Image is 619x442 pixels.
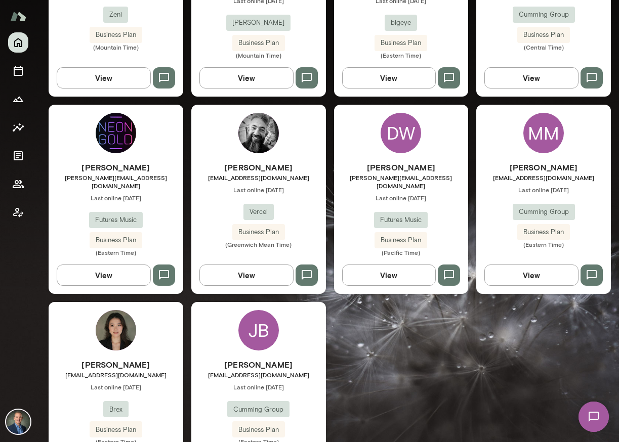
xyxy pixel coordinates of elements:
[8,61,28,81] button: Sessions
[375,38,427,48] span: Business Plan
[476,43,611,51] span: (Central Time)
[523,113,564,153] div: MM
[342,264,436,286] button: View
[8,202,28,223] button: Client app
[103,10,128,20] span: Zeni
[49,43,183,51] span: (Mountain Time)
[238,310,279,350] div: JB
[49,359,183,371] h6: [PERSON_NAME]
[8,174,28,194] button: Members
[191,240,326,248] span: (Greenwich Mean Time)
[381,113,421,153] div: DW
[484,264,579,286] button: View
[226,18,291,28] span: [PERSON_NAME]
[334,51,469,59] span: (Eastern Time)
[199,264,294,286] button: View
[375,235,427,245] span: Business Plan
[517,30,570,40] span: Business Plan
[49,194,183,202] span: Last online [DATE]
[334,248,469,256] span: (Pacific Time)
[90,235,142,245] span: Business Plan
[334,161,469,173] h6: [PERSON_NAME]
[191,371,326,379] span: [EMAIL_ADDRESS][DOMAIN_NAME]
[90,30,142,40] span: Business Plan
[191,161,326,173] h6: [PERSON_NAME]
[342,67,436,89] button: View
[57,264,151,286] button: View
[49,161,183,173] h6: [PERSON_NAME]
[513,10,575,20] span: Cumming Group
[227,405,290,415] span: Cumming Group
[476,186,611,194] span: Last online [DATE]
[476,173,611,182] span: [EMAIL_ADDRESS][DOMAIN_NAME]
[385,18,417,28] span: bigeye
[243,207,274,217] span: Vercel
[238,113,279,153] img: Matt Cleghorn
[57,67,151,89] button: View
[476,240,611,248] span: (Eastern Time)
[90,425,142,435] span: Business Plan
[6,410,30,434] img: Michael Alden
[232,227,285,237] span: Business Plan
[232,425,285,435] span: Business Plan
[199,67,294,89] button: View
[8,32,28,53] button: Home
[334,173,469,190] span: [PERSON_NAME][EMAIL_ADDRESS][DOMAIN_NAME]
[8,89,28,109] button: Growth Plan
[476,161,611,173] h6: [PERSON_NAME]
[232,38,285,48] span: Business Plan
[49,248,183,256] span: (Eastern Time)
[374,215,428,225] span: Futures Music
[49,383,183,391] span: Last online [DATE]
[10,7,26,26] img: Mento
[96,113,136,153] img: Derek Davies
[96,310,136,350] img: Flora Zhang
[334,194,469,202] span: Last online [DATE]
[513,207,575,217] span: Cumming Group
[89,215,143,225] span: Futures Music
[49,173,183,190] span: [PERSON_NAME][EMAIL_ADDRESS][DOMAIN_NAME]
[191,186,326,194] span: Last online [DATE]
[103,405,129,415] span: Brex
[8,117,28,138] button: Insights
[8,146,28,166] button: Documents
[191,173,326,182] span: [EMAIL_ADDRESS][DOMAIN_NAME]
[484,67,579,89] button: View
[49,371,183,379] span: [EMAIL_ADDRESS][DOMAIN_NAME]
[191,383,326,391] span: Last online [DATE]
[191,359,326,371] h6: [PERSON_NAME]
[191,51,326,59] span: (Mountain Time)
[517,227,570,237] span: Business Plan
